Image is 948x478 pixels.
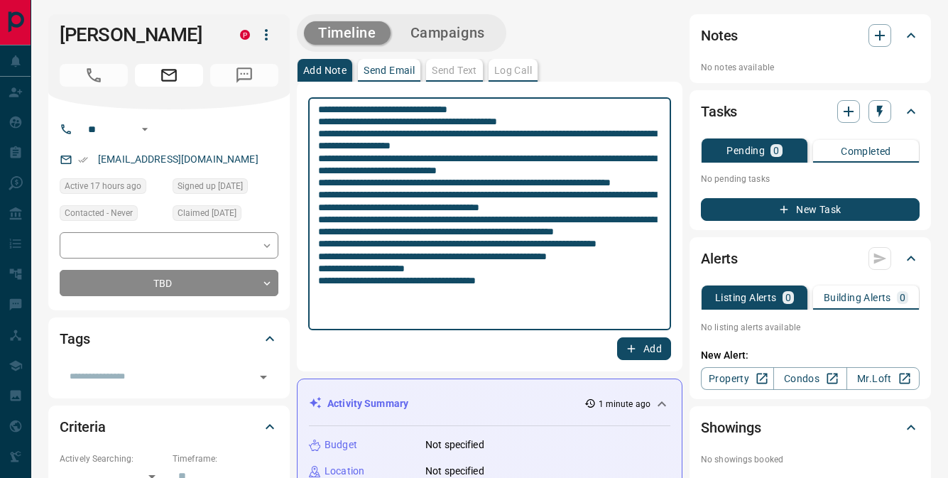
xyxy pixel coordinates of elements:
a: Condos [773,367,846,390]
div: Tasks [701,94,920,129]
p: Activity Summary [327,396,408,411]
p: 0 [785,293,791,303]
p: Completed [841,146,891,156]
p: 0 [773,146,779,156]
span: Signed up [DATE] [178,179,243,193]
div: Fri Sep 12 2025 [173,205,278,225]
div: Criteria [60,410,278,444]
button: Timeline [304,21,391,45]
p: Actively Searching: [60,452,165,465]
h2: Tasks [701,100,737,123]
p: 0 [900,293,905,303]
h1: [PERSON_NAME] [60,23,219,46]
h2: Showings [701,416,761,439]
a: Mr.Loft [846,367,920,390]
button: Add [617,337,671,360]
div: Notes [701,18,920,53]
div: Fri Sep 12 2025 [173,178,278,198]
span: Email [135,64,203,87]
button: Open [136,121,153,138]
span: No Number [210,64,278,87]
p: No notes available [701,61,920,74]
h2: Tags [60,327,89,350]
div: Alerts [701,241,920,276]
p: Pending [726,146,765,156]
h2: Alerts [701,247,738,270]
p: Not specified [425,438,484,452]
button: Campaigns [396,21,499,45]
a: Property [701,367,774,390]
p: No pending tasks [701,168,920,190]
p: Building Alerts [824,293,891,303]
div: property.ca [240,30,250,40]
h2: Notes [701,24,738,47]
p: No listing alerts available [701,321,920,334]
span: No Number [60,64,128,87]
p: New Alert: [701,348,920,363]
p: Send Email [364,65,415,75]
span: Active 17 hours ago [65,179,141,193]
p: Add Note [303,65,347,75]
button: New Task [701,198,920,221]
div: Sun Sep 14 2025 [60,178,165,198]
span: Claimed [DATE] [178,206,236,220]
p: Listing Alerts [715,293,777,303]
span: Contacted - Never [65,206,133,220]
div: Tags [60,322,278,356]
div: Showings [701,411,920,445]
svg: Email Verified [78,155,88,165]
div: TBD [60,270,278,296]
p: Budget [325,438,357,452]
p: No showings booked [701,453,920,466]
button: Open [254,367,273,387]
p: Timeframe: [173,452,278,465]
a: [EMAIL_ADDRESS][DOMAIN_NAME] [98,153,258,165]
h2: Criteria [60,415,106,438]
p: 1 minute ago [599,398,650,411]
div: Activity Summary1 minute ago [309,391,670,417]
